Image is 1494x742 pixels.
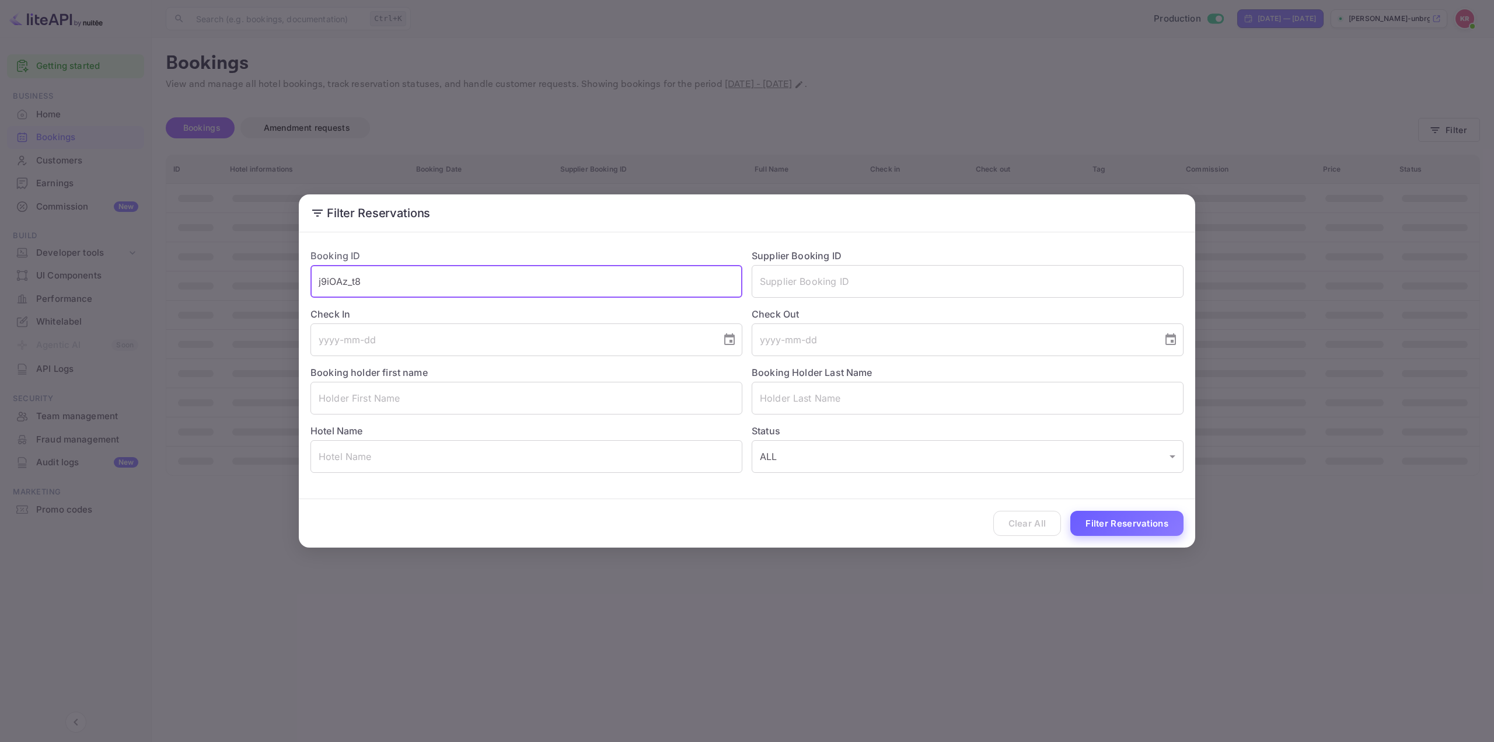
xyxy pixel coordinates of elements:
input: Holder Last Name [752,382,1184,414]
label: Check Out [752,307,1184,321]
input: Supplier Booking ID [752,265,1184,298]
label: Booking ID [310,250,361,262]
button: Choose date [718,328,741,351]
label: Supplier Booking ID [752,250,842,262]
input: yyyy-mm-dd [752,323,1154,356]
label: Check In [310,307,742,321]
h2: Filter Reservations [299,194,1195,232]
input: Holder First Name [310,382,742,414]
input: Booking ID [310,265,742,298]
button: Choose date [1159,328,1182,351]
label: Hotel Name [310,425,363,437]
button: Filter Reservations [1070,511,1184,536]
label: Booking Holder Last Name [752,367,872,378]
label: Booking holder first name [310,367,428,378]
input: yyyy-mm-dd [310,323,713,356]
label: Status [752,424,1184,438]
div: ALL [752,440,1184,473]
input: Hotel Name [310,440,742,473]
